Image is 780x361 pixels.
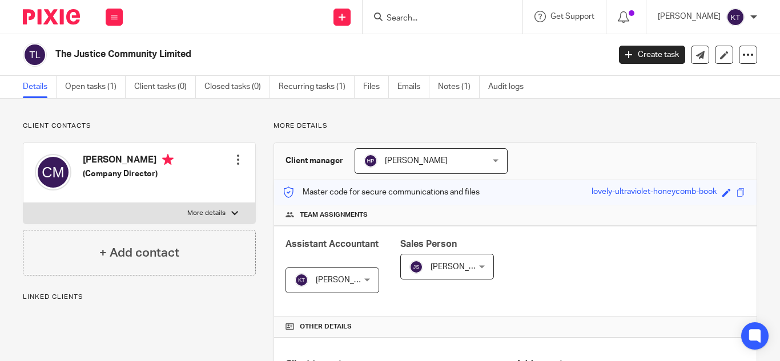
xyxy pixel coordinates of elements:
p: [PERSON_NAME] [658,11,721,22]
i: Primary [162,154,174,165]
p: Linked clients [23,293,256,302]
span: [PERSON_NAME] [431,263,493,271]
h3: Client manager [286,155,343,167]
img: svg%3E [409,260,423,274]
h4: [PERSON_NAME] [83,154,174,168]
a: Open tasks (1) [65,76,126,98]
p: More details [274,121,757,131]
span: Other details [300,322,352,331]
div: lovely-ultraviolet-honeycomb-book [592,186,717,199]
h5: (Company Director) [83,168,174,180]
img: svg%3E [364,154,377,168]
a: Client tasks (0) [134,76,196,98]
a: Create task [619,46,685,64]
a: Details [23,76,57,98]
img: svg%3E [726,8,745,26]
span: [PERSON_NAME] [385,157,448,165]
p: Client contacts [23,121,256,131]
span: Team assignments [300,210,368,220]
a: Emails [397,76,429,98]
p: More details [187,209,226,218]
img: svg%3E [295,273,308,287]
a: Audit logs [488,76,532,98]
a: Closed tasks (0) [204,76,270,98]
img: Pixie [23,9,80,25]
img: svg%3E [23,43,47,67]
span: Sales Person [400,240,457,249]
a: Notes (1) [438,76,480,98]
a: Files [363,76,389,98]
input: Search [385,14,488,24]
span: Get Support [550,13,594,21]
h4: + Add contact [99,244,179,262]
a: Recurring tasks (1) [279,76,355,98]
span: [PERSON_NAME] [316,276,379,284]
h2: The Justice Community Limited [55,48,493,60]
p: Master code for secure communications and files [283,186,480,198]
img: svg%3E [35,154,71,190]
span: Assistant Accountant [286,240,379,249]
